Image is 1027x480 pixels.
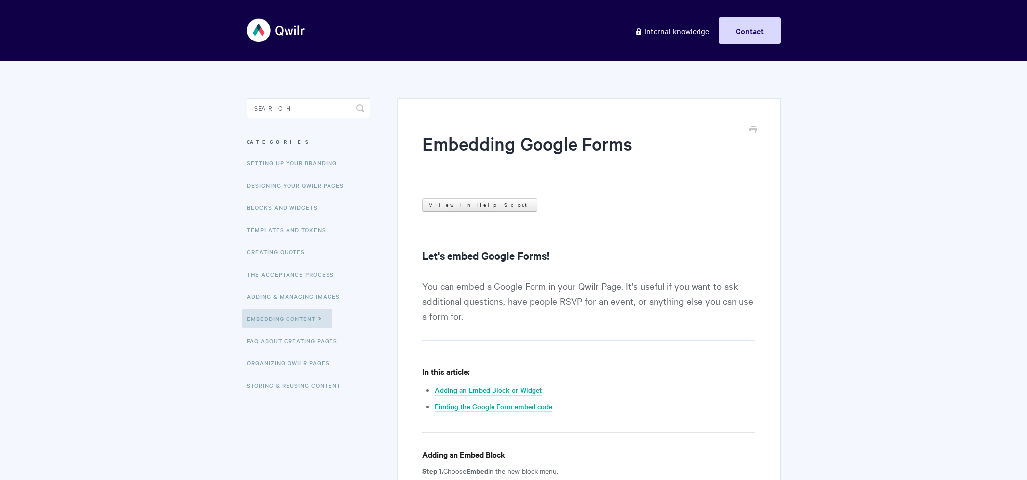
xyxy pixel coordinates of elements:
[247,98,370,118] input: Search
[247,133,370,151] h3: Categories
[466,465,488,476] strong: Embed
[247,12,306,49] img: Qwilr Help Center
[422,247,755,263] h2: Let's embed Google Forms!
[749,125,757,136] a: Print this Article
[247,286,347,306] a: Adding & Managing Images
[247,242,312,262] a: Creating Quotes
[247,220,333,240] a: Templates and Tokens
[422,131,740,173] h1: Embedding Google Forms
[435,385,542,396] a: Adding an Embed Block or Widget
[422,279,755,341] p: You can embed a Google Form in your Qwilr Page. It's useful if you want to ask additional questio...
[247,153,344,173] a: Setting up your Branding
[435,401,552,412] a: Finding the Google Form embed code
[422,465,443,476] strong: Step 1.
[247,331,345,351] a: FAQ About Creating Pages
[247,175,351,195] a: Designing Your Qwilr Pages
[422,465,755,477] p: Choose in the new block menu.
[422,198,537,212] a: View in Help Scout
[247,353,337,373] a: Organizing Qwilr Pages
[422,448,755,461] h4: Adding an Embed Block
[422,365,755,378] h4: In this article:
[242,309,332,328] a: Embedding Content
[627,17,717,44] a: Internal knowledge
[719,17,781,44] a: Contact
[247,375,348,395] a: Storing & Reusing Content
[247,198,325,217] a: Blocks and Widgets
[247,264,341,284] a: The Acceptance Process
